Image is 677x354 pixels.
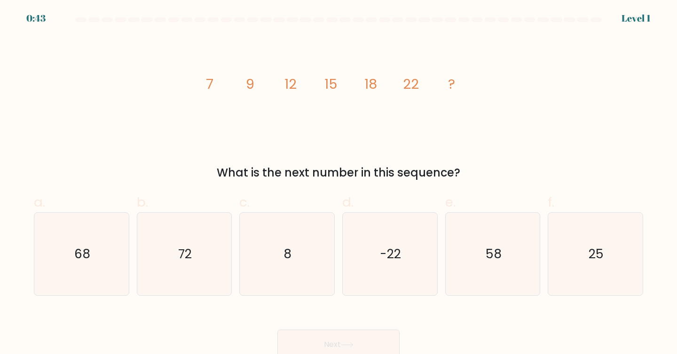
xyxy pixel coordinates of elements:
tspan: 15 [324,75,337,93]
div: 0:43 [26,11,46,25]
tspan: 22 [403,75,419,93]
text: 58 [486,245,502,262]
span: c. [239,193,250,211]
span: a. [34,193,45,211]
tspan: 18 [365,75,378,93]
tspan: 7 [206,75,213,93]
div: What is the next number in this sequence? [39,164,638,181]
tspan: ? [448,75,455,93]
div: Level 1 [622,11,651,25]
span: d. [342,193,354,211]
text: 8 [284,245,292,262]
text: 68 [74,245,90,262]
tspan: 9 [246,75,254,93]
span: f. [548,193,554,211]
text: -22 [380,245,401,262]
span: b. [137,193,148,211]
tspan: 12 [284,75,297,93]
text: 25 [589,245,604,262]
span: e. [445,193,456,211]
text: 72 [178,245,192,262]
